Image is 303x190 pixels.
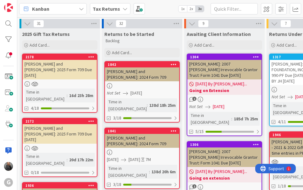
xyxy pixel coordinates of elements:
span: : [67,92,68,99]
div: 2172 [23,118,97,124]
div: 185d 7h 25m [232,115,260,122]
span: [DATE] [130,90,142,96]
span: 1x [179,6,187,12]
span: 3/18 [113,115,121,121]
div: 1304 [190,55,262,59]
span: Kanban [32,5,49,13]
div: 1842 [105,62,179,67]
div: 1936 [23,183,97,188]
a: 1304[PERSON_NAME]: 2007 [PERSON_NAME] Irrevocable Grantor Trust: Form 1041 Due [DATE][DATE] By [P... [187,54,262,136]
div: 1306[PERSON_NAME]: 2007 [PERSON_NAME] Irrevocable Grantor Trust: Form 1041 Due [DATE] [187,142,262,167]
span: [DATE] By [PERSON_NAME]... [196,81,247,87]
span: Add Card... [112,50,132,55]
span: 2025 Gift Tax Returns [22,31,70,37]
div: Time in [GEOGRAPHIC_DATA] [107,98,147,112]
div: 2172[PERSON_NAME] and [PERSON_NAME]: 2025 Form 709 Due [DATE] [23,118,97,144]
span: 3/18 [113,181,121,188]
span: : [231,115,232,122]
div: 2178[PERSON_NAME] and [PERSON_NAME]: 2025 Form 709 Due [DATE] [23,54,97,79]
div: [PERSON_NAME] and [PERSON_NAME]: 2024 Form 709 [105,67,179,81]
div: G [4,178,13,187]
i: Not Set [272,94,285,100]
div: 20d 17h 22m [68,156,95,163]
span: [DATE] [129,156,140,163]
img: BS [4,162,13,171]
span: [DATE] [107,156,118,163]
div: 1841 [105,128,179,134]
b: Tax Returns [93,6,120,12]
i: Not Set [189,104,203,109]
b: Going on Extension [189,87,260,94]
span: 0/18 [31,169,39,176]
div: Time in [GEOGRAPHIC_DATA] [25,153,67,167]
span: 31 [33,20,44,27]
div: 2172 [25,119,97,124]
span: 2x [187,6,196,12]
div: 1842 [108,62,179,67]
span: 3x [196,6,204,12]
span: : [149,168,150,175]
b: Going on extension [189,175,260,181]
div: [PERSON_NAME] and [PERSON_NAME]: 2025 Form 709 Due [DATE] [23,60,97,79]
span: 9 [198,20,209,27]
div: 1 [33,3,34,8]
span: 4/18 [31,105,39,112]
span: [DATE] By [PERSON_NAME]... [196,168,247,175]
span: 1/18 [278,183,286,189]
p: Backlog [106,38,179,43]
div: 1936 [25,183,97,188]
span: : [147,102,148,109]
div: 1306 [190,142,262,147]
a: 1841[PERSON_NAME] and [PERSON_NAME]: 2024 Form 709[DATE][DATE]7MTime in [GEOGRAPHIC_DATA]:138d 20... [104,128,180,189]
img: Visit kanbanzone.com [4,3,13,12]
a: 1842[PERSON_NAME] and [PERSON_NAME]: 2024 Form 709Not Set[DATE]Time in [GEOGRAPHIC_DATA]:138d 18h... [104,61,180,123]
div: [PERSON_NAME]: 2007 [PERSON_NAME] Irrevocable Grantor Trust: Form 1041 Due [DATE] [187,147,262,167]
i: Not Set [107,90,120,96]
div: 2178 [23,54,97,60]
span: Support [13,1,29,9]
div: 1841 [108,129,179,133]
span: Add Card... [30,42,50,48]
span: : [67,156,68,163]
span: 7 [280,20,291,27]
div: 138d 18h 25m [148,102,177,109]
span: 1 [192,184,196,188]
div: 2178 [25,55,97,59]
div: 1304[PERSON_NAME]: 2007 [PERSON_NAME] Irrevocable Grantor Trust: Form 1041 Due [DATE] [187,54,262,79]
div: [PERSON_NAME] and [PERSON_NAME]: 2025 Form 709 Due [DATE] [23,124,97,144]
span: Returns to be Started [104,31,154,37]
div: 1842[PERSON_NAME] and [PERSON_NAME]: 2024 Form 709 [105,62,179,81]
div: [PERSON_NAME]: 2007 [PERSON_NAME] Irrevocable Grantor Trust: Form 1041 Due [DATE] [187,60,262,79]
div: Time in [GEOGRAPHIC_DATA] [107,165,149,179]
div: 16d 23h 28m [68,92,95,99]
span: [DATE] [213,103,224,110]
div: Time in [GEOGRAPHIC_DATA] [25,89,67,102]
span: Awaiting Client Information [187,31,251,37]
span: 5/15 [196,128,204,135]
div: 7M [146,156,151,163]
div: 1304 [187,54,262,60]
div: [PERSON_NAME] and [PERSON_NAME]: 2024 Form 709 [105,134,179,148]
div: 1841[PERSON_NAME] and [PERSON_NAME]: 2024 Form 709 [105,128,179,148]
span: 4/11 [278,118,286,125]
span: Add Card... [277,42,297,48]
span: 32 [116,20,126,27]
input: Quick Filter... [211,3,258,14]
div: 1306 [187,142,262,147]
div: 138d 20h 6m [150,168,177,175]
span: 1 [192,97,196,101]
a: 2172[PERSON_NAME] and [PERSON_NAME]: 2025 Form 709 Due [DATE]Time in [GEOGRAPHIC_DATA]:20d 17h 22... [22,118,97,177]
div: Time in [GEOGRAPHIC_DATA] [189,112,231,126]
a: 2178[PERSON_NAME] and [PERSON_NAME]: 2025 Form 709 Due [DATE]Time in [GEOGRAPHIC_DATA]:16d 23h 28... [22,54,97,113]
span: Add Card... [194,42,214,48]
